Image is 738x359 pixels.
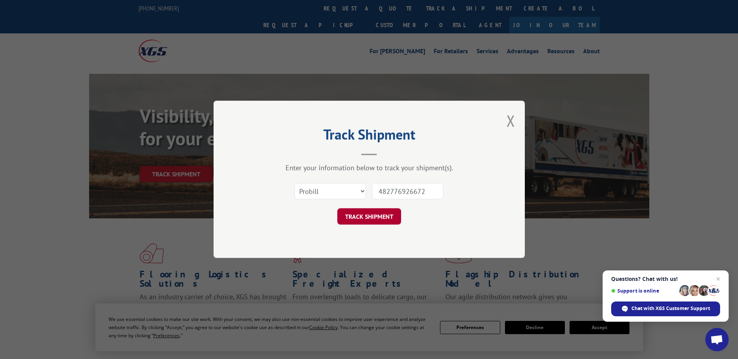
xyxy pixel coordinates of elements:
[705,328,729,351] div: Open chat
[252,164,486,173] div: Enter your information below to track your shipment(s).
[337,209,401,225] button: TRACK SHIPMENT
[507,110,515,131] button: Close modal
[372,183,444,200] input: Number(s)
[611,288,677,294] span: Support is online
[631,305,710,312] span: Chat with XGS Customer Support
[611,276,720,282] span: Questions? Chat with us!
[252,129,486,144] h2: Track Shipment
[713,274,723,284] span: Close chat
[611,301,720,316] div: Chat with XGS Customer Support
